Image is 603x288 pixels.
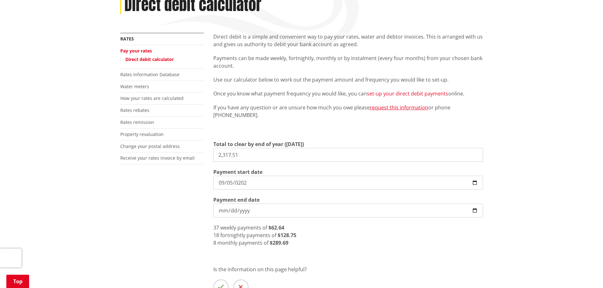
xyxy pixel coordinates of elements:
a: Pay your rates [120,48,152,54]
p: Use our calculator below to work out the payment amount and frequency you would like to set-up. [213,76,483,83]
strong: $289.69 [270,239,288,246]
p: If you have any question or are unsure how much you owe please or phone [PHONE_NUMBER]. [213,104,483,119]
span: 37 [213,224,219,231]
strong: $62.64 [268,224,284,231]
a: Water meters [120,83,149,89]
a: set-up your direct debit payments [367,90,448,97]
a: Rates remission [120,119,154,125]
a: Top [6,275,29,288]
span: 18 [213,232,219,239]
a: Property revaluation [120,131,164,137]
a: Change your postal address [120,143,180,149]
p: Once you know what payment frequency you would like, you can online. [213,90,483,97]
p: Payments can be made weekly, fortnightly, monthly or by instalment (every four months) from your ... [213,54,483,70]
p: Is the information on this page helpful? [213,266,483,273]
label: Payment start date [213,168,262,176]
a: Rates Information Database [120,71,179,77]
a: request this information [370,104,428,111]
a: Receive your rates invoice by email [120,155,195,161]
span: weekly payments of [220,224,267,231]
span: fortnightly payments of [220,232,276,239]
iframe: Messenger Launcher [574,261,597,284]
span: monthly payments of [217,239,268,246]
label: Payment end date [213,196,260,204]
a: Rates rebates [120,107,149,113]
p: Direct debit is a simple and convenient way to pay your rates, water and debtor invoices. This is... [213,33,483,48]
a: Rates [120,36,134,42]
span: 8 [213,239,216,246]
strong: $128.75 [278,232,296,239]
a: How your rates are calculated [120,95,184,101]
label: Total to clear by end of year ([DATE]) [213,140,304,148]
a: Direct debit calculator [125,56,174,62]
